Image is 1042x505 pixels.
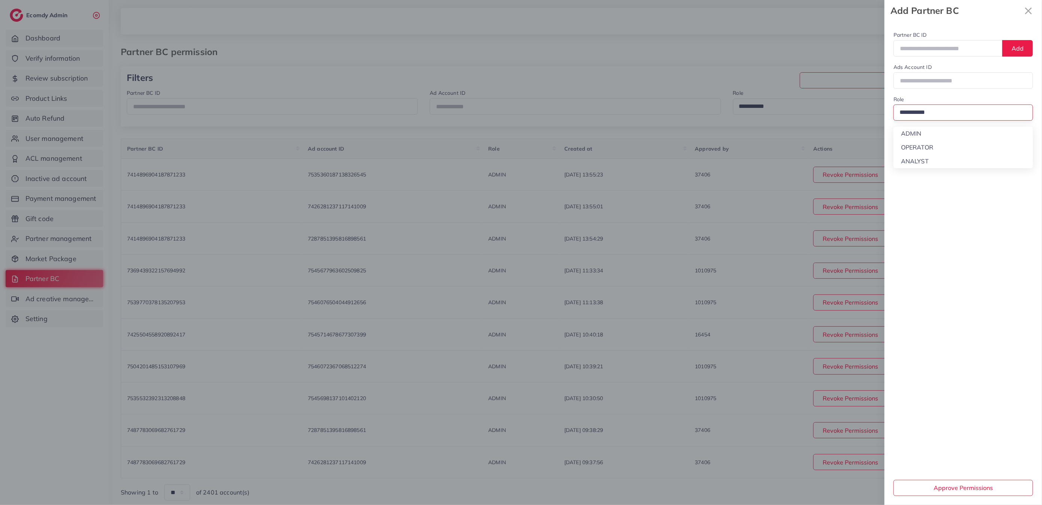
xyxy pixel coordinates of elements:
[894,480,1033,496] button: Approve Permissions
[894,63,932,71] label: Ads Account ID
[897,107,1023,118] input: Search for option
[891,4,1021,17] strong: Add Partner BC
[934,484,993,492] span: Approve Permissions
[1021,3,1036,18] svg: x
[1021,3,1036,18] button: Close
[894,31,927,39] label: Partner BC ID
[894,96,904,103] label: Role
[894,105,1033,121] div: Search for option
[1002,40,1033,56] button: Add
